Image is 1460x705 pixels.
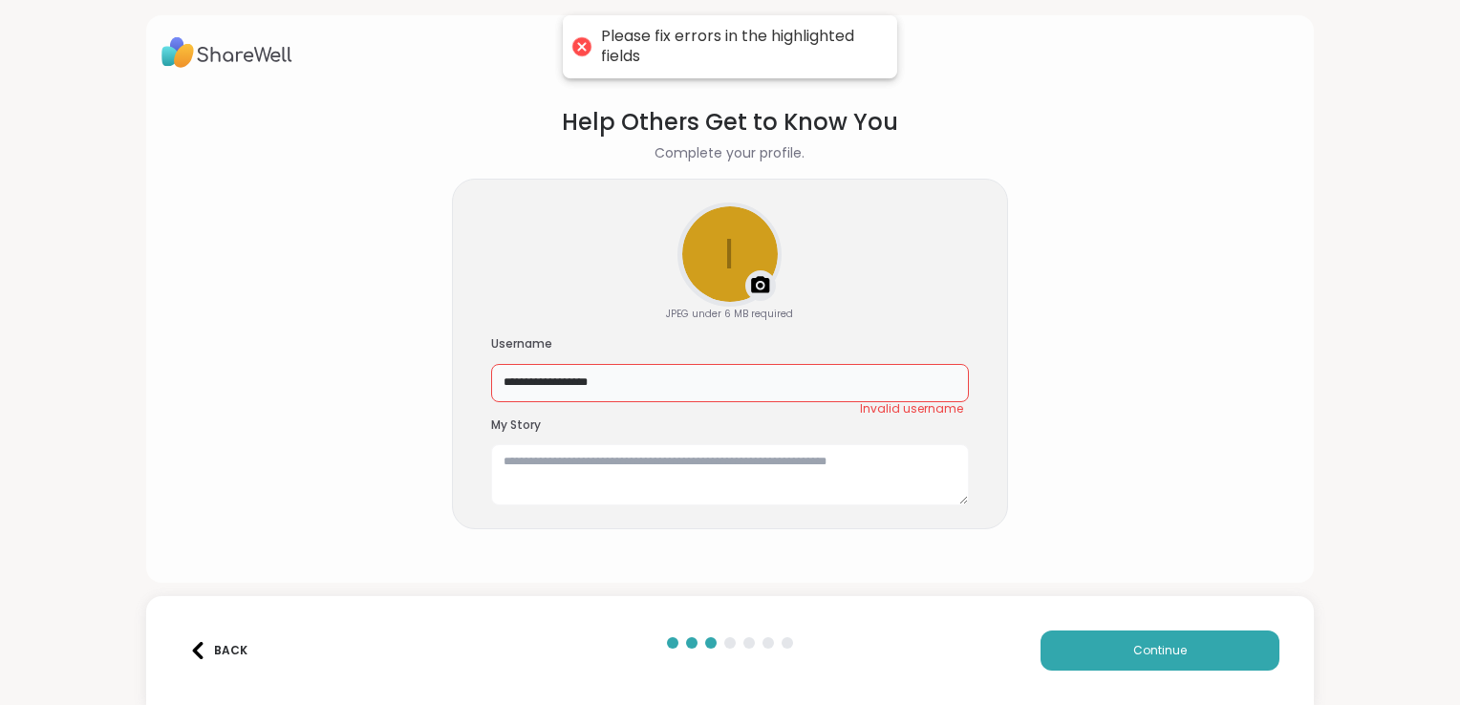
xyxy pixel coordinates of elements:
[1133,642,1187,659] span: Continue
[601,27,878,67] div: Please fix errors in the highlighted fields
[655,143,805,163] h2: Complete your profile.
[491,417,969,434] h3: My Story
[189,642,247,659] div: Back
[491,336,969,352] h3: Username
[181,630,257,671] button: Back
[860,401,963,417] span: Invalid username
[562,105,898,139] h1: Help Others Get to Know You
[161,31,292,75] img: ShareWell Logo
[666,307,793,321] div: JPEG under 6 MB required
[1041,630,1279,671] button: Continue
